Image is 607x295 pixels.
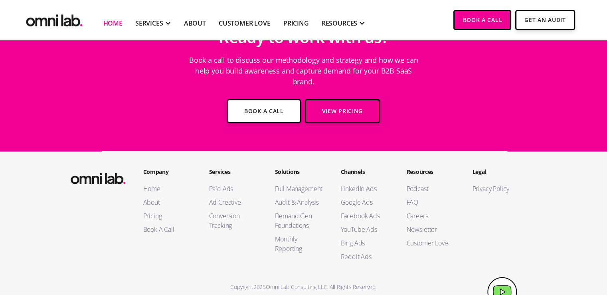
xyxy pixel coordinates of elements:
[473,167,522,176] h2: Legal
[305,99,380,123] a: View Pricing
[275,197,325,207] a: Audit & Analysis
[209,167,259,176] h2: Services
[341,252,391,261] a: Reddit Ads
[341,197,391,207] a: Google Ads
[69,167,127,187] img: Omni Lab: B2B SaaS Demand Generation Agency
[515,10,575,30] a: Get An Audit
[567,257,607,295] iframe: Chat Widget
[227,99,301,123] a: Book a Call
[219,18,271,28] a: Customer Love
[184,51,423,91] p: Book a call to discuss our methodology and strategy and how we can help you build awareness and c...
[253,283,266,291] span: 2025
[283,18,309,28] a: Pricing
[407,211,457,221] a: Careers
[341,211,391,221] a: Facebook Ads
[341,225,391,234] a: YouTube Ads
[341,238,391,248] a: Bing Ads
[275,234,325,253] a: Monthly Reporting
[61,281,546,292] div: Copyright Omni Lab Consulting LLC. All Rights Reserved.
[275,211,325,230] a: Demand Gen Foundations
[407,167,457,176] h2: Resources
[103,18,123,28] a: Home
[407,238,457,248] a: Customer Love
[275,184,325,193] a: Full Management
[407,184,457,193] a: Podcast
[209,211,259,230] a: Conversion Tracking
[135,18,163,28] div: SERVICES
[24,9,84,28] a: home
[143,225,193,234] a: Book A Call
[407,197,457,207] a: FAQ
[24,9,84,28] img: Omni Lab: B2B SaaS Demand Generation Agency
[143,197,193,207] a: About
[322,18,358,28] div: RESOURCES
[407,225,457,234] a: Newsletter
[143,167,193,176] h2: Company
[453,10,511,30] a: Book a Call
[341,184,391,193] a: LinkedIn Ads
[209,184,259,193] a: Paid Ads
[341,167,391,176] h2: Channels
[184,18,206,28] a: About
[209,197,259,207] a: Ad Creative
[473,184,522,193] a: Privacy Policy
[275,167,325,176] h2: Solutions
[143,184,193,193] a: Home
[143,211,193,221] a: Pricing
